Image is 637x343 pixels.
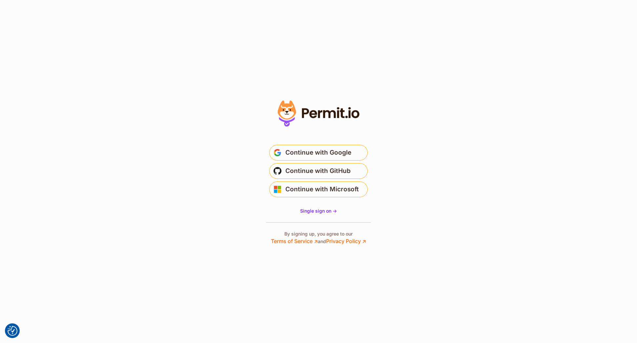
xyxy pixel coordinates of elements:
[269,145,368,161] button: Continue with Google
[269,181,368,197] button: Continue with Microsoft
[285,166,351,176] span: Continue with GitHub
[8,326,17,336] button: Consent Preferences
[285,184,359,195] span: Continue with Microsoft
[285,147,351,158] span: Continue with Google
[300,208,337,214] a: Single sign on ->
[326,238,366,244] a: Privacy Policy ↗
[8,326,17,336] img: Revisit consent button
[269,163,368,179] button: Continue with GitHub
[271,238,318,244] a: Terms of Service ↗
[271,231,366,245] p: By signing up, you agree to our and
